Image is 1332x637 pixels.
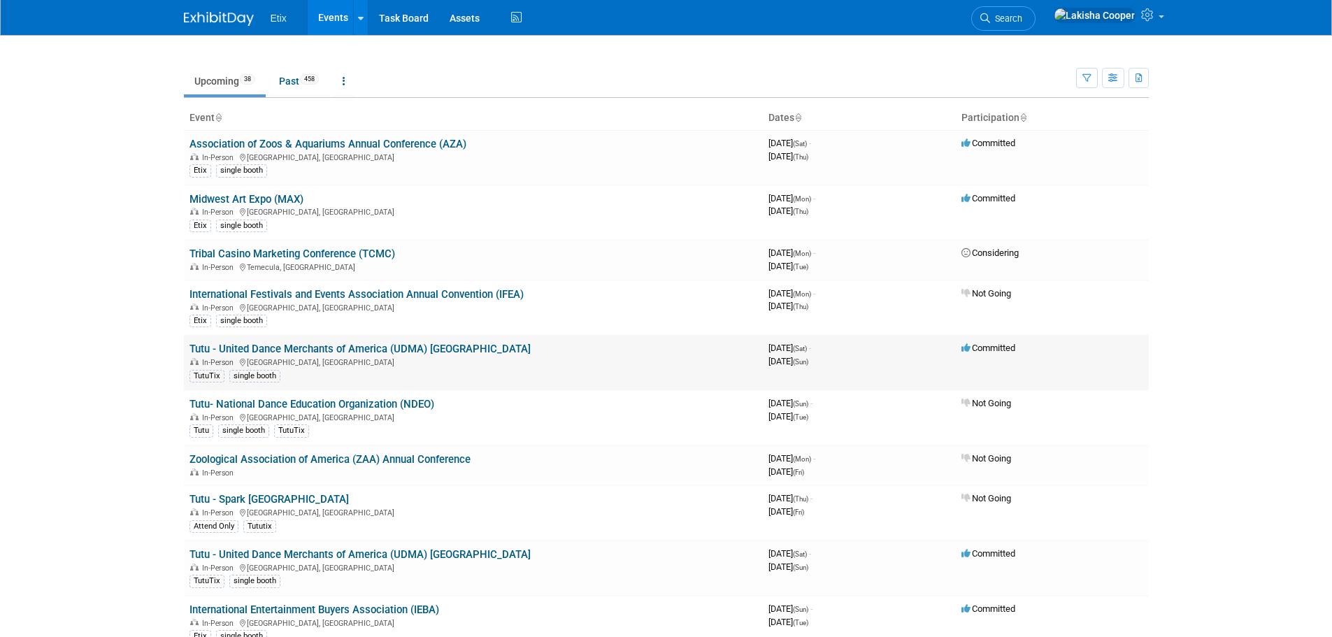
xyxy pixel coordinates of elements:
div: Etix [189,315,211,327]
span: Search [990,13,1022,24]
span: - [813,288,815,299]
a: Midwest Art Expo (MAX) [189,193,303,206]
span: [DATE] [768,193,815,203]
a: Tutu - United Dance Merchants of America (UDMA) [GEOGRAPHIC_DATA] [189,343,531,355]
span: [DATE] [768,411,808,422]
span: Etix [271,13,287,24]
a: Past458 [268,68,329,94]
span: (Mon) [793,290,811,298]
img: In-Person Event [190,208,199,215]
span: [DATE] [768,206,808,216]
div: single booth [229,370,280,382]
span: Committed [961,193,1015,203]
span: In-Person [202,508,238,517]
span: (Tue) [793,263,808,271]
span: [DATE] [768,138,811,148]
a: Tribal Casino Marketing Conference (TCMC) [189,248,395,260]
span: Committed [961,603,1015,614]
span: (Mon) [793,250,811,257]
span: [DATE] [768,356,808,366]
div: TutuTix [189,370,224,382]
div: [GEOGRAPHIC_DATA], [GEOGRAPHIC_DATA] [189,301,757,313]
div: single booth [216,220,267,232]
img: In-Person Event [190,413,199,420]
span: Considering [961,248,1019,258]
span: [DATE] [768,617,808,627]
span: 38 [240,74,255,85]
span: (Mon) [793,455,811,463]
span: [DATE] [768,561,808,572]
span: (Thu) [793,208,808,215]
span: In-Person [202,619,238,628]
span: (Thu) [793,495,808,503]
span: (Thu) [793,153,808,161]
span: Not Going [961,453,1011,464]
span: (Sat) [793,140,807,148]
div: Temecula, [GEOGRAPHIC_DATA] [189,261,757,272]
span: [DATE] [768,603,812,614]
span: In-Person [202,263,238,272]
span: [DATE] [768,453,815,464]
div: [GEOGRAPHIC_DATA], [GEOGRAPHIC_DATA] [189,411,757,422]
span: Not Going [961,398,1011,408]
span: (Tue) [793,619,808,627]
div: single booth [216,315,267,327]
span: [DATE] [768,261,808,271]
a: Tutu - Spark [GEOGRAPHIC_DATA] [189,493,349,506]
div: [GEOGRAPHIC_DATA], [GEOGRAPHIC_DATA] [189,206,757,217]
a: Tutu- National Dance Education Organization (NDEO) [189,398,434,410]
span: (Tue) [793,413,808,421]
span: (Sun) [793,358,808,366]
img: In-Person Event [190,508,199,515]
div: single booth [216,164,267,177]
span: In-Person [202,564,238,573]
img: In-Person Event [190,303,199,310]
div: single booth [218,424,269,437]
a: Sort by Participation Type [1019,112,1026,123]
a: Sort by Start Date [794,112,801,123]
img: Lakisha Cooper [1054,8,1136,23]
span: In-Person [202,413,238,422]
span: - [813,248,815,258]
img: In-Person Event [190,153,199,160]
span: Committed [961,548,1015,559]
div: TutuTix [189,575,224,587]
div: Tututix [243,520,276,533]
span: [DATE] [768,398,812,408]
div: [GEOGRAPHIC_DATA], [GEOGRAPHIC_DATA] [189,617,757,628]
div: Tutu [189,424,213,437]
span: (Sun) [793,606,808,613]
a: International Entertainment Buyers Association (IEBA) [189,603,439,616]
img: In-Person Event [190,564,199,571]
img: In-Person Event [190,619,199,626]
span: - [810,398,812,408]
span: [DATE] [768,151,808,162]
a: International Festivals and Events Association Annual Convention (IFEA) [189,288,524,301]
div: Etix [189,164,211,177]
img: ExhibitDay [184,12,254,26]
span: - [809,343,811,353]
span: In-Person [202,358,238,367]
span: Committed [961,343,1015,353]
th: Dates [763,106,956,130]
div: single booth [229,575,280,587]
span: Not Going [961,288,1011,299]
span: (Sat) [793,550,807,558]
img: In-Person Event [190,468,199,475]
th: Event [184,106,763,130]
span: 458 [300,74,319,85]
span: (Sun) [793,564,808,571]
span: In-Person [202,153,238,162]
div: Etix [189,220,211,232]
a: Search [971,6,1036,31]
span: (Fri) [793,508,804,516]
div: TutuTix [274,424,309,437]
span: [DATE] [768,248,815,258]
div: [GEOGRAPHIC_DATA], [GEOGRAPHIC_DATA] [189,561,757,573]
div: [GEOGRAPHIC_DATA], [GEOGRAPHIC_DATA] [189,356,757,367]
span: (Fri) [793,468,804,476]
span: Committed [961,138,1015,148]
span: - [810,493,812,503]
div: Attend Only [189,520,238,533]
a: Zoological Association of America (ZAA) Annual Conference [189,453,471,466]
